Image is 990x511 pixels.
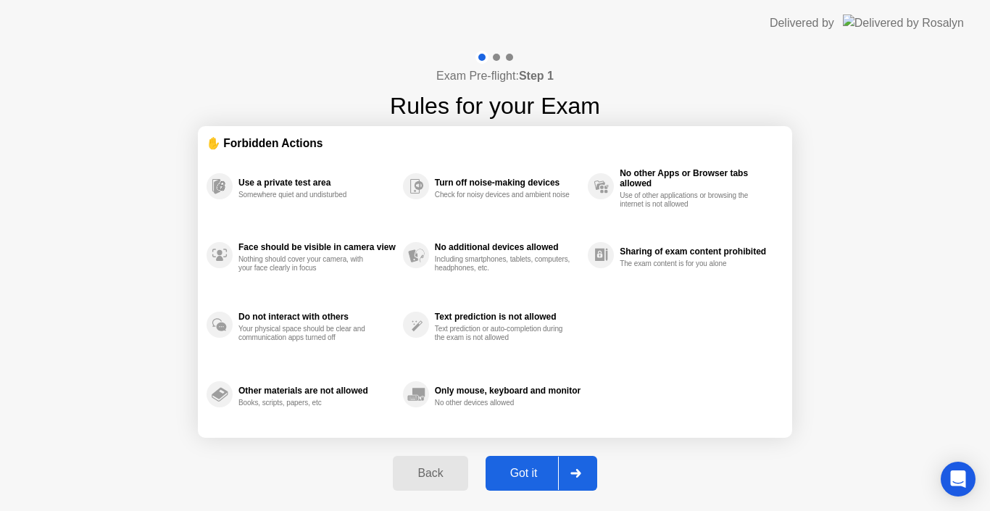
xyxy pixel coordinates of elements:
[843,14,964,31] img: Delivered by Rosalyn
[238,325,375,342] div: Your physical space should be clear and communication apps turned off
[435,386,581,396] div: Only mouse, keyboard and monitor
[941,462,976,497] div: Open Intercom Messenger
[238,399,375,407] div: Books, scripts, papers, etc
[435,325,572,342] div: Text prediction or auto-completion during the exam is not allowed
[620,259,757,268] div: The exam content is for you alone
[486,456,597,491] button: Got it
[490,467,558,480] div: Got it
[207,135,783,151] div: ✋ Forbidden Actions
[393,456,467,491] button: Back
[435,178,581,188] div: Turn off noise-making devices
[620,168,776,188] div: No other Apps or Browser tabs allowed
[620,191,757,209] div: Use of other applications or browsing the internet is not allowed
[435,191,572,199] div: Check for noisy devices and ambient noise
[390,88,600,123] h1: Rules for your Exam
[238,386,396,396] div: Other materials are not allowed
[435,255,572,273] div: Including smartphones, tablets, computers, headphones, etc.
[770,14,834,32] div: Delivered by
[436,67,554,85] h4: Exam Pre-flight:
[238,178,396,188] div: Use a private test area
[435,399,572,407] div: No other devices allowed
[238,242,396,252] div: Face should be visible in camera view
[238,255,375,273] div: Nothing should cover your camera, with your face clearly in focus
[435,312,581,322] div: Text prediction is not allowed
[238,191,375,199] div: Somewhere quiet and undisturbed
[620,246,776,257] div: Sharing of exam content prohibited
[397,467,463,480] div: Back
[435,242,581,252] div: No additional devices allowed
[519,70,554,82] b: Step 1
[238,312,396,322] div: Do not interact with others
